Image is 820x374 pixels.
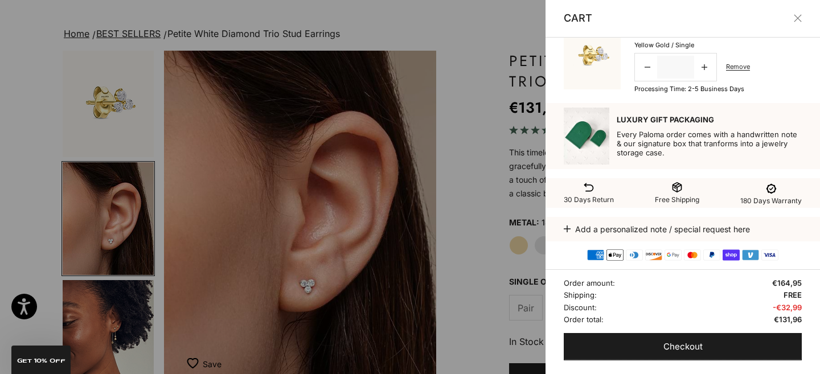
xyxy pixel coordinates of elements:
span: FREE [784,289,802,301]
input: Change quantity [657,56,694,79]
span: €131,96 [774,314,802,326]
img: return-svgrepo-com.svg [583,182,594,193]
span: -€32,99 [773,302,802,314]
p: Every Paloma order comes with a handwritten note & our signature box that tranforms into a jewelr... [617,130,802,157]
span: €164,95 [772,277,802,289]
img: shipping-box-01-svgrepo-com.svg [671,182,683,193]
span: 180 Days Warranty [740,196,802,205]
span: Discount: [564,302,597,314]
button: Add a personalized note / special request here [564,217,802,241]
a: Remove [726,61,750,72]
span: Shipping: [564,289,597,301]
p: Yellow Gold / Single [634,40,694,50]
img: #YellowGold [564,19,621,90]
button: Checkout [564,333,802,360]
p: Cart [564,10,592,27]
span: Checkout [663,340,703,354]
p: Luxury Gift Packaging [617,115,802,124]
span: Free Shipping [655,195,699,204]
span: GET 10% Off [17,358,65,364]
div: GET 10% Off [11,346,71,374]
span: 30 Days Return [564,195,614,204]
p: Processing time: 2-5 business days [634,84,744,94]
img: box_2.jpg [564,108,609,164]
img: warranty-term-svgrepo-com.svg [763,180,780,197]
span: Order total: [564,314,604,326]
span: Order amount: [564,277,615,289]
